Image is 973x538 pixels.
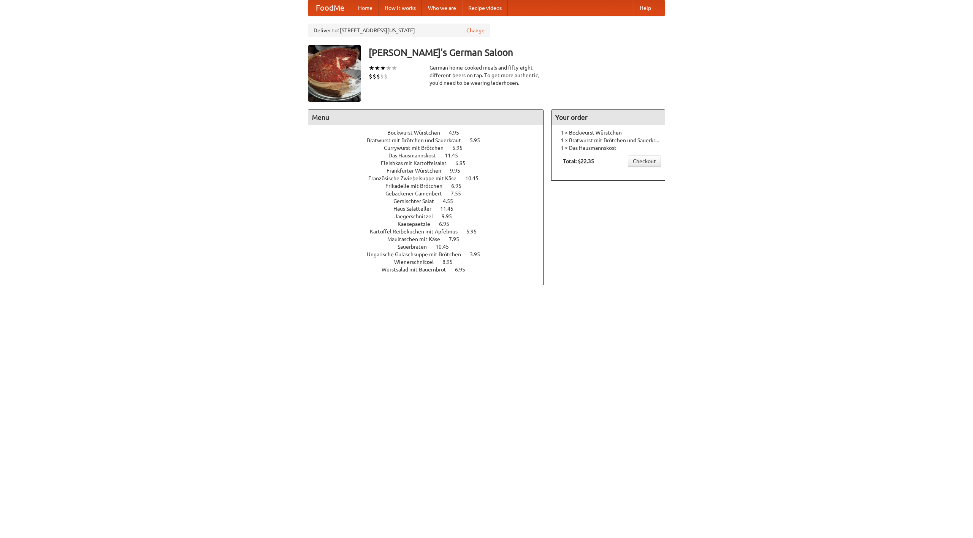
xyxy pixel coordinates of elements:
span: Wurstsalad mit Bauernbrot [382,267,454,273]
a: Home [352,0,379,16]
a: Who we are [422,0,462,16]
a: Französische Zwiebelsuppe mit Käse 10.45 [368,175,493,181]
span: Sauerbraten [398,244,434,250]
a: How it works [379,0,422,16]
span: 8.95 [442,259,460,265]
img: angular.jpg [308,45,361,102]
span: 10.45 [436,244,456,250]
span: Frikadelle mit Brötchen [385,183,450,189]
span: Französische Zwiebelsuppe mit Käse [368,175,464,181]
span: 6.95 [455,160,473,166]
a: Das Hausmannskost 11.45 [388,152,472,159]
span: 4.55 [443,198,461,204]
li: 1 × Das Hausmannskost [555,144,661,152]
span: 6.95 [439,221,457,227]
span: Kaesepaetzle [398,221,438,227]
span: Kartoffel Reibekuchen mit Apfelmus [370,229,465,235]
li: 1 × Bratwurst mit Brötchen und Sauerkraut [555,136,661,144]
a: Bratwurst mit Brötchen und Sauerkraut 5.95 [367,137,494,143]
span: 7.55 [451,190,469,197]
span: Frankfurter Würstchen [387,168,449,174]
span: 7.95 [449,236,467,242]
span: Ungarische Gulaschsuppe mit Brötchen [367,251,469,257]
a: Kartoffel Reibekuchen mit Apfelmus 5.95 [370,229,491,235]
a: Change [466,27,485,34]
span: 11.45 [445,152,466,159]
span: Gebackener Camenbert [385,190,450,197]
a: Wurstsalad mit Bauernbrot 6.95 [382,267,479,273]
span: 4.95 [449,130,467,136]
a: Gebackener Camenbert 7.55 [385,190,475,197]
a: FoodMe [308,0,352,16]
span: Gemischter Salat [393,198,442,204]
span: 6.95 [451,183,469,189]
a: Recipe videos [462,0,508,16]
li: ★ [380,64,386,72]
span: 5.95 [466,229,484,235]
span: 3.95 [470,251,488,257]
span: 9.95 [450,168,468,174]
a: Haus Salatteller 11.45 [393,206,467,212]
span: Maultaschen mit Käse [387,236,448,242]
li: $ [369,72,372,81]
a: Frankfurter Würstchen 9.95 [387,168,474,174]
a: Help [634,0,657,16]
div: Deliver to: [STREET_ADDRESS][US_STATE] [308,24,490,37]
a: Wienerschnitzel 8.95 [394,259,467,265]
li: ★ [374,64,380,72]
span: Bratwurst mit Brötchen und Sauerkraut [367,137,469,143]
a: Gemischter Salat 4.55 [393,198,467,204]
a: Fleishkas mit Kartoffelsalat 6.95 [381,160,480,166]
b: Total: $22.35 [563,158,594,164]
li: $ [376,72,380,81]
h3: [PERSON_NAME]'s German Saloon [369,45,665,60]
span: Wienerschnitzel [394,259,441,265]
span: 5.95 [470,137,488,143]
a: Maultaschen mit Käse 7.95 [387,236,473,242]
span: Fleishkas mit Kartoffelsalat [381,160,454,166]
li: 1 × Bockwurst Würstchen [555,129,661,136]
span: 9.95 [442,213,460,219]
a: Checkout [628,156,661,167]
a: Kaesepaetzle 6.95 [398,221,463,227]
li: $ [384,72,388,81]
a: Jaegerschnitzel 9.95 [395,213,466,219]
a: Currywurst mit Brötchen 5.95 [384,145,477,151]
li: $ [372,72,376,81]
li: $ [380,72,384,81]
div: German home-cooked meals and fifty-eight different beers on tap. To get more authentic, you'd nee... [429,64,544,87]
span: Das Hausmannskost [388,152,444,159]
a: Ungarische Gulaschsuppe mit Brötchen 3.95 [367,251,494,257]
span: 11.45 [440,206,461,212]
h4: Menu [308,110,543,125]
a: Sauerbraten 10.45 [398,244,463,250]
li: ★ [369,64,374,72]
span: 5.95 [452,145,470,151]
a: Bockwurst Würstchen 4.95 [387,130,473,136]
span: Haus Salatteller [393,206,439,212]
a: Frikadelle mit Brötchen 6.95 [385,183,475,189]
li: ★ [386,64,391,72]
li: ★ [391,64,397,72]
span: 6.95 [455,267,473,273]
span: 10.45 [465,175,486,181]
span: Jaegerschnitzel [395,213,441,219]
h4: Your order [551,110,665,125]
span: Currywurst mit Brötchen [384,145,451,151]
span: Bockwurst Würstchen [387,130,448,136]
